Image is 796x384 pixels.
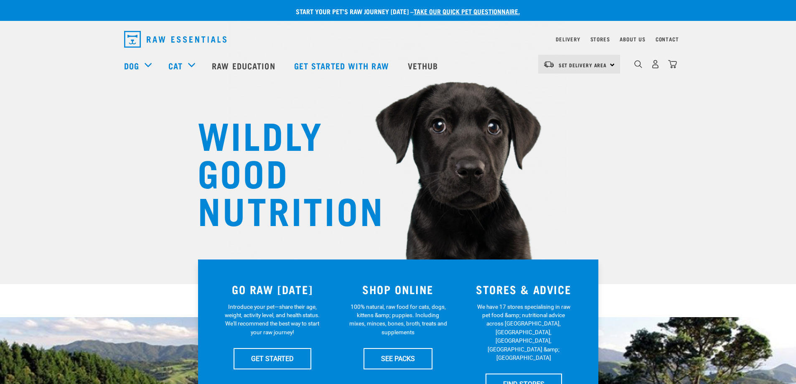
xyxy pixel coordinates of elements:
[124,59,139,72] a: Dog
[590,38,610,41] a: Stores
[364,348,432,369] a: SEE PACKS
[215,283,331,296] h3: GO RAW [DATE]
[634,60,642,68] img: home-icon-1@2x.png
[620,38,645,41] a: About Us
[349,303,447,337] p: 100% natural, raw food for cats, dogs, kittens &amp; puppies. Including mixes, minces, bones, bro...
[340,283,456,296] h3: SHOP ONLINE
[117,28,679,51] nav: dropdown navigation
[223,303,321,337] p: Introduce your pet—share their age, weight, activity level, and health status. We'll recommend th...
[234,348,311,369] a: GET STARTED
[399,49,449,82] a: Vethub
[414,9,520,13] a: take our quick pet questionnaire.
[168,59,183,72] a: Cat
[656,38,679,41] a: Contact
[651,60,660,69] img: user.png
[556,38,580,41] a: Delivery
[475,303,573,362] p: We have 17 stores specialising in raw pet food &amp; nutritional advice across [GEOGRAPHIC_DATA],...
[124,31,226,48] img: Raw Essentials Logo
[286,49,399,82] a: Get started with Raw
[466,283,582,296] h3: STORES & ADVICE
[559,64,607,66] span: Set Delivery Area
[668,60,677,69] img: home-icon@2x.png
[203,49,285,82] a: Raw Education
[198,115,365,228] h1: WILDLY GOOD NUTRITION
[543,61,554,68] img: van-moving.png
